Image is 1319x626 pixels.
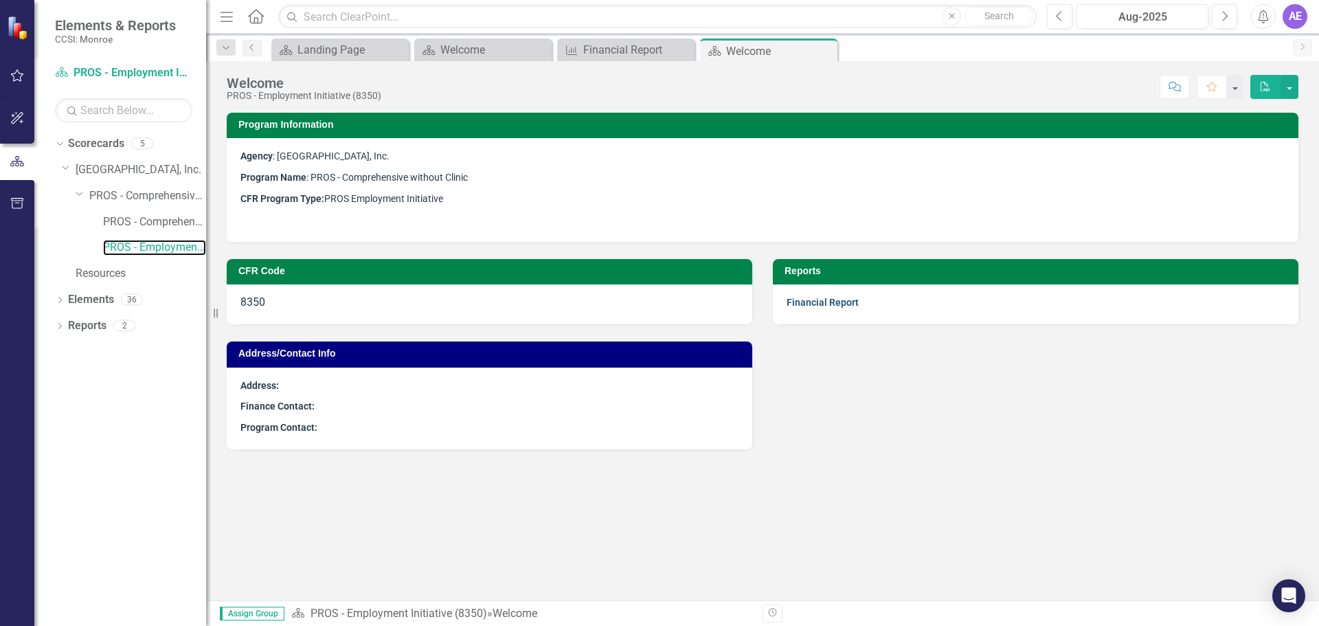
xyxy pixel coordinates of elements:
h3: CFR Code [238,266,745,276]
h3: Address/Contact Info [238,348,745,359]
a: Resources [76,266,206,282]
span: 8350 [240,295,265,309]
a: PROS - Comprehensive without Clinic [89,188,206,204]
img: ClearPoint Strategy [6,15,32,41]
a: PROS - Comprehensive without Clinic (7340) [103,214,206,230]
strong: CFR Program Type: [240,193,324,204]
strong: Program Name [240,172,306,183]
div: » [291,606,752,622]
h3: Reports [785,266,1292,276]
span: PROS Employment Initiative [240,193,443,204]
strong: Program Contact: [240,422,317,433]
div: Financial Report [583,41,691,58]
a: PROS - Employment Initiative (8350) [55,65,192,81]
a: Scorecards [68,136,124,152]
div: Welcome [440,41,548,58]
span: : PROS - Comprehensive without Clinic [240,172,468,183]
div: 36 [121,294,143,306]
a: Reports [68,318,106,334]
span: Search [984,10,1014,21]
input: Search ClearPoint... [278,5,1037,29]
div: Aug-2025 [1081,9,1204,25]
a: Financial Report [787,297,859,308]
a: PROS - Employment Initiative (8350) [311,607,487,620]
small: CCSI: Monroe [55,34,176,45]
span: Assign Group [220,607,284,621]
div: 5 [131,138,153,150]
button: AE [1283,4,1307,29]
h3: Program Information [238,120,1292,130]
div: 2 [113,320,135,332]
div: Open Intercom Messenger [1272,579,1305,612]
input: Search Below... [55,98,192,122]
strong: Agency [240,150,273,161]
span: Elements & Reports [55,17,176,34]
strong: Address: [240,380,279,391]
a: Welcome [418,41,548,58]
div: Welcome [493,607,537,620]
a: Financial Report [561,41,691,58]
div: Welcome [227,76,381,91]
div: PROS - Employment Initiative (8350) [227,91,381,101]
a: PROS - Employment Initiative (8350) [103,240,206,256]
div: Welcome [726,43,834,60]
div: Landing Page [297,41,405,58]
button: Aug-2025 [1076,4,1208,29]
button: Search [965,7,1033,26]
span: : [GEOGRAPHIC_DATA], Inc. [240,150,390,161]
a: Elements [68,292,114,308]
a: [GEOGRAPHIC_DATA], Inc. [76,162,206,178]
strong: Finance Contact: [240,401,315,412]
a: Landing Page [275,41,405,58]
